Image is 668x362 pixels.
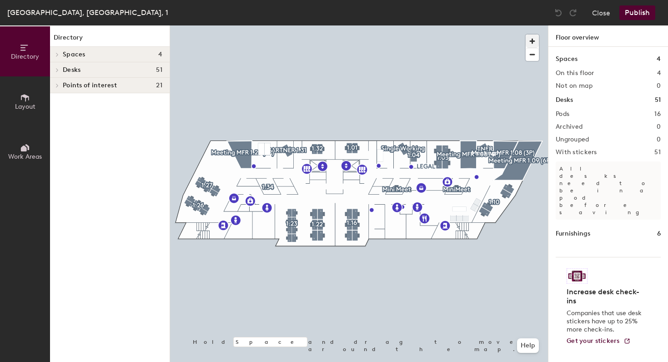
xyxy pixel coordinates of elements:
[619,5,655,20] button: Publish
[567,287,644,306] h4: Increase desk check-ins
[8,153,42,161] span: Work Areas
[556,111,569,118] h2: Pods
[50,33,170,47] h1: Directory
[568,8,578,17] img: Redo
[11,53,39,60] span: Directory
[654,111,661,118] h2: 16
[158,51,162,58] span: 4
[63,66,80,74] span: Desks
[556,161,661,220] p: All desks need to be in a pod before saving
[556,136,589,143] h2: Ungrouped
[517,338,539,353] button: Help
[7,7,168,18] div: [GEOGRAPHIC_DATA], [GEOGRAPHIC_DATA], 1
[556,229,590,239] h1: Furnishings
[556,70,594,77] h2: On this floor
[15,103,35,111] span: Layout
[556,95,573,105] h1: Desks
[548,25,668,47] h1: Floor overview
[556,123,583,131] h2: Archived
[657,54,661,64] h1: 4
[567,337,631,345] a: Get your stickers
[556,54,578,64] h1: Spaces
[657,136,661,143] h2: 0
[592,5,610,20] button: Close
[567,268,588,284] img: Sticker logo
[655,95,661,105] h1: 51
[556,149,597,156] h2: With stickers
[657,70,661,77] h2: 4
[657,82,661,90] h2: 0
[63,82,117,89] span: Points of interest
[156,66,162,74] span: 51
[567,309,644,334] p: Companies that use desk stickers have up to 25% more check-ins.
[554,8,563,17] img: Undo
[567,337,620,345] span: Get your stickers
[63,51,85,58] span: Spaces
[654,149,661,156] h2: 51
[657,229,661,239] h1: 6
[556,82,593,90] h2: Not on map
[657,123,661,131] h2: 0
[156,82,162,89] span: 21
